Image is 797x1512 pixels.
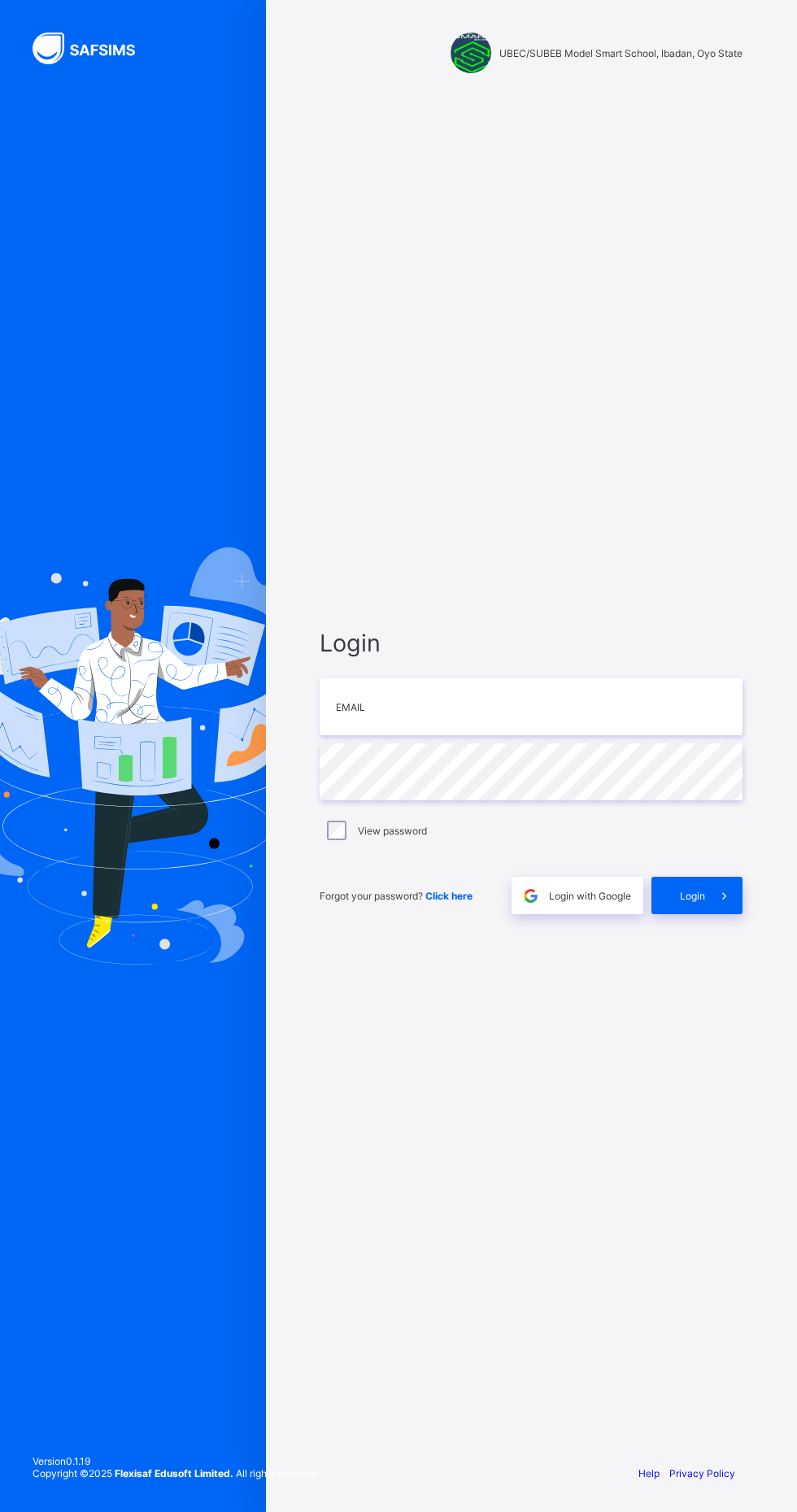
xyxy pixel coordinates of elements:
[521,887,540,905] img: google.396cfc9801f0270233282035f929180a.svg
[425,890,473,902] a: Click here
[33,1467,320,1479] span: Copyright © 2025 All rights reserved.
[680,890,705,902] span: Login
[499,47,743,59] span: UBEC/SUBEB Model Smart School, Ibadan, Oyo State
[669,1467,735,1479] a: Privacy Policy
[638,1467,660,1479] a: Help
[320,890,473,902] span: Forgot your password?
[33,1455,320,1467] span: Version 0.1.19
[358,825,427,837] label: View password
[115,1467,233,1479] strong: Flexisaf Edusoft Limited.
[33,33,155,64] img: SAFSIMS Logo
[320,629,743,657] span: Login
[549,890,631,902] span: Login with Google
